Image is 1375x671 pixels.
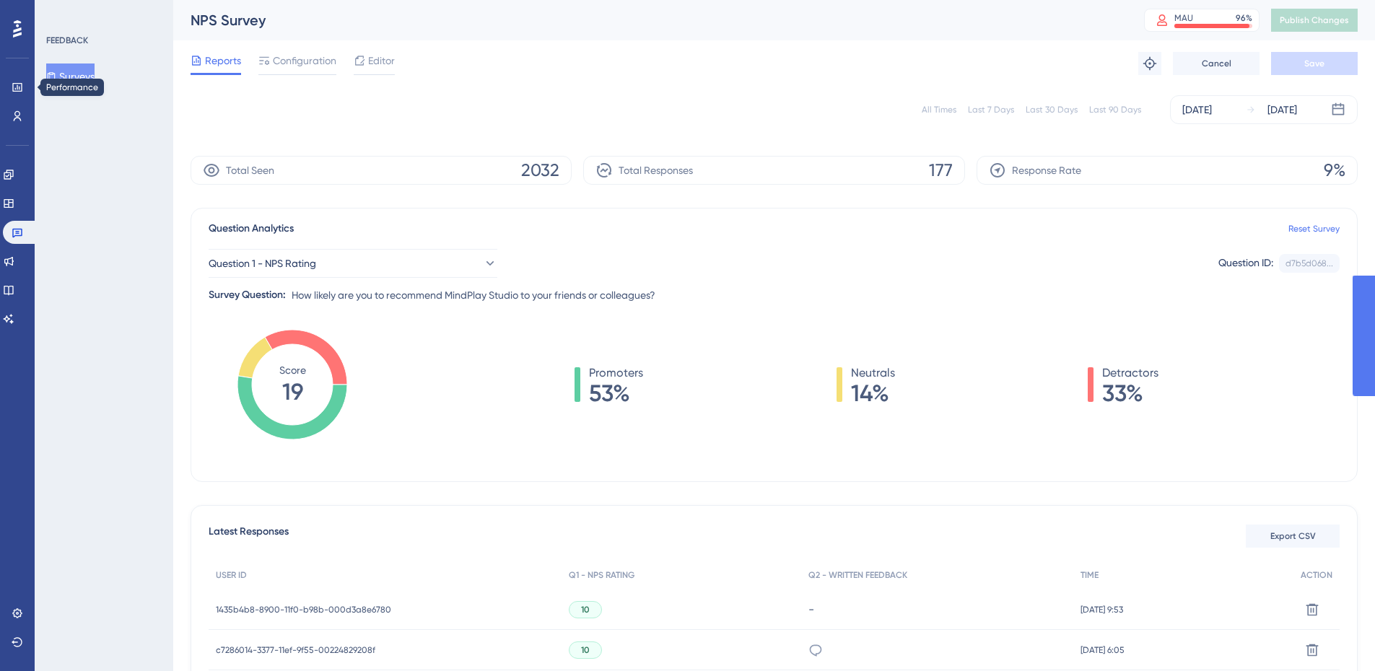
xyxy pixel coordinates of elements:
span: Cancel [1202,58,1231,69]
span: Q2 - WRITTEN FEEDBACK [808,569,907,581]
button: Question 1 - NPS Rating [209,249,497,278]
span: Save [1304,58,1324,69]
span: Latest Responses [209,523,289,549]
span: Q1 - NPS RATING [569,569,634,581]
span: ACTION [1301,569,1332,581]
a: Reset Survey [1288,223,1340,234]
span: 2032 [521,159,559,182]
button: Publish Changes [1271,9,1358,32]
div: - [808,602,1067,616]
button: Save [1271,52,1358,75]
div: Last 7 Days [968,104,1014,115]
tspan: Score [279,364,306,376]
button: Surveys [46,63,95,89]
span: Promoters [589,364,643,382]
span: Reports [205,52,241,69]
div: Last 30 Days [1026,104,1078,115]
span: 177 [929,159,953,182]
span: 9% [1324,159,1345,182]
div: Survey Question: [209,286,286,304]
span: 10 [581,644,590,656]
span: [DATE] 6:05 [1081,644,1125,656]
span: Question 1 - NPS Rating [209,255,316,272]
div: [DATE] [1267,101,1297,118]
div: d7b5d068... [1285,258,1333,269]
div: NPS Survey [191,10,1108,30]
span: USER ID [216,569,247,581]
iframe: UserGuiding AI Assistant Launcher [1314,614,1358,657]
button: Export CSV [1246,525,1340,548]
span: 14% [851,382,895,405]
div: Last 90 Days [1089,104,1141,115]
span: Question Analytics [209,220,294,237]
tspan: 19 [282,378,303,405]
div: [DATE] [1182,101,1212,118]
div: Question ID: [1218,254,1273,273]
span: TIME [1081,569,1099,581]
span: Neutrals [851,364,895,382]
span: Total Seen [226,162,274,179]
span: 53% [589,382,643,405]
div: MAU [1174,12,1193,24]
span: [DATE] 9:53 [1081,604,1123,615]
span: Export CSV [1270,530,1316,542]
span: How likely are you to recommend MindPlay Studio to your friends or colleagues? [292,286,655,304]
div: All Times [922,104,956,115]
div: 96 % [1236,12,1252,24]
span: 1435b4b8-8900-11f0-b98b-000d3a8e6780 [216,604,391,615]
span: Response Rate [1012,162,1081,179]
span: Editor [368,52,395,69]
span: Detractors [1102,364,1158,382]
span: Configuration [273,52,336,69]
span: Publish Changes [1280,14,1349,26]
span: Total Responses [619,162,693,179]
span: 10 [581,604,590,615]
span: c7286014-3377-11ef-9f55-00224829208f [216,644,375,656]
div: FEEDBACK [46,35,88,46]
button: Cancel [1173,52,1260,75]
span: 33% [1102,382,1158,405]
